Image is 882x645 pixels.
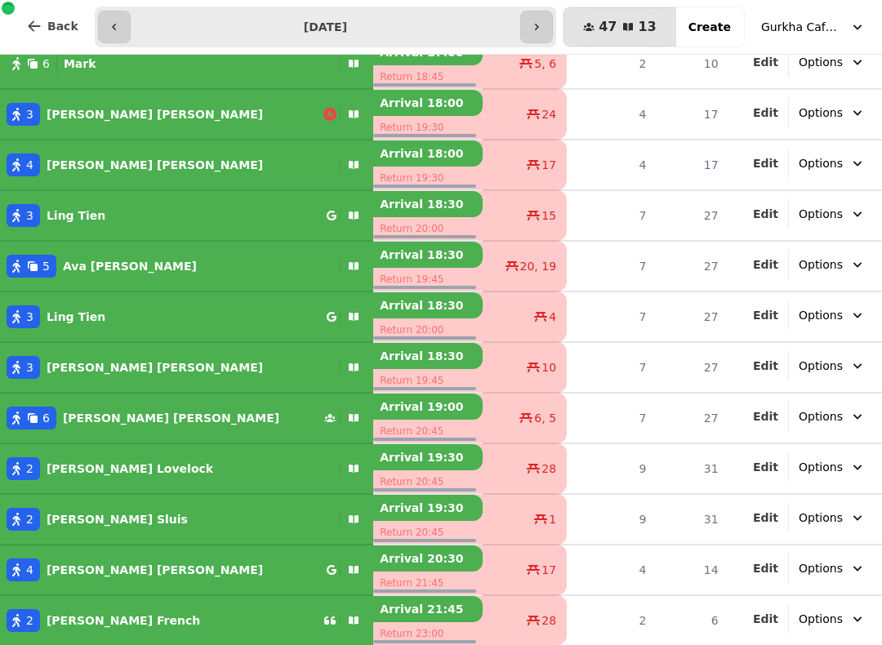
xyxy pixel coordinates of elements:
span: Back [47,20,78,32]
span: 3 [26,359,33,376]
span: Options [799,560,843,576]
td: 17 [656,140,728,190]
td: 4 [567,545,656,595]
p: Arrival 18:30 [373,242,483,268]
span: 2 [26,460,33,477]
span: Edit [753,563,778,574]
button: Options [789,149,875,178]
span: Options [799,509,843,526]
p: [PERSON_NAME] [PERSON_NAME] [47,562,263,578]
button: Options [789,199,875,229]
span: 3 [26,207,33,224]
p: Return 20:45 [373,521,483,544]
p: [PERSON_NAME] Sluis [47,511,188,527]
span: Edit [753,107,778,118]
p: Return 18:45 [373,65,483,88]
p: Return 20:45 [373,470,483,493]
span: Gurkha Cafe & Restauarant [761,19,843,35]
span: 5, 6 [534,56,556,72]
span: Options [799,459,843,475]
button: 4713 [563,7,676,47]
button: Edit [753,54,778,70]
button: Options [789,452,875,482]
span: Edit [753,259,778,270]
span: Create [688,21,731,33]
span: Options [799,155,843,171]
span: 13 [638,20,656,33]
span: Options [799,611,843,627]
p: [PERSON_NAME] [PERSON_NAME] [47,106,263,122]
button: Edit [753,358,778,374]
span: 28 [541,460,556,477]
p: Arrival 19:30 [373,495,483,521]
td: 7 [567,241,656,291]
button: Edit [753,459,778,475]
button: Edit [753,105,778,121]
p: [PERSON_NAME] French [47,612,200,629]
td: 2 [567,595,656,645]
span: 3 [26,106,33,122]
span: Edit [753,613,778,625]
p: [PERSON_NAME] [PERSON_NAME] [47,157,263,173]
td: 9 [567,443,656,494]
span: Options [799,54,843,70]
span: 4 [549,309,556,325]
p: Ling Tien [47,309,105,325]
span: 3 [26,309,33,325]
td: 27 [656,241,728,291]
button: Options [789,402,875,431]
button: Options [789,250,875,279]
span: Options [799,358,843,374]
td: 7 [567,342,656,393]
span: 17 [541,562,556,578]
span: Edit [753,411,778,422]
p: Arrival 18:30 [373,343,483,369]
span: 47 [599,20,617,33]
p: Return 20:00 [373,318,483,341]
p: Arrival 18:00 [373,90,483,116]
button: Edit [753,611,778,627]
p: Mark [64,56,96,72]
button: Edit [753,307,778,323]
span: 4 [26,157,33,173]
button: Back [13,7,91,46]
p: Return 20:45 [373,420,483,443]
p: Return 19:30 [373,167,483,189]
p: Arrival 18:30 [373,191,483,217]
button: Options [789,554,875,583]
td: 27 [656,291,728,342]
td: 17 [656,89,728,140]
td: 31 [656,443,728,494]
button: Options [789,300,875,330]
button: Edit [753,560,778,576]
td: 27 [656,342,728,393]
button: Edit [753,408,778,425]
p: [PERSON_NAME] Lovelock [47,460,213,477]
td: 4 [567,140,656,190]
button: Edit [753,155,778,171]
span: Edit [753,512,778,523]
p: Return 19:45 [373,268,483,291]
span: 10 [541,359,556,376]
span: 20, 19 [520,258,557,274]
span: 24 [541,106,556,122]
span: 28 [541,612,556,629]
p: Return 20:00 [373,217,483,240]
td: 2 [567,38,656,89]
span: Options [799,256,843,273]
button: Edit [753,509,778,526]
span: Options [799,408,843,425]
button: Options [789,503,875,532]
td: 7 [567,291,656,342]
span: Edit [753,208,778,220]
button: Gurkha Cafe & Restauarant [751,12,875,42]
button: Options [789,604,875,634]
span: 15 [541,207,556,224]
td: 14 [656,545,728,595]
span: 2 [26,511,33,527]
span: Options [799,105,843,121]
td: 7 [567,190,656,241]
span: Options [799,307,843,323]
p: [PERSON_NAME] [PERSON_NAME] [47,359,263,376]
p: [PERSON_NAME] [PERSON_NAME] [63,410,279,426]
